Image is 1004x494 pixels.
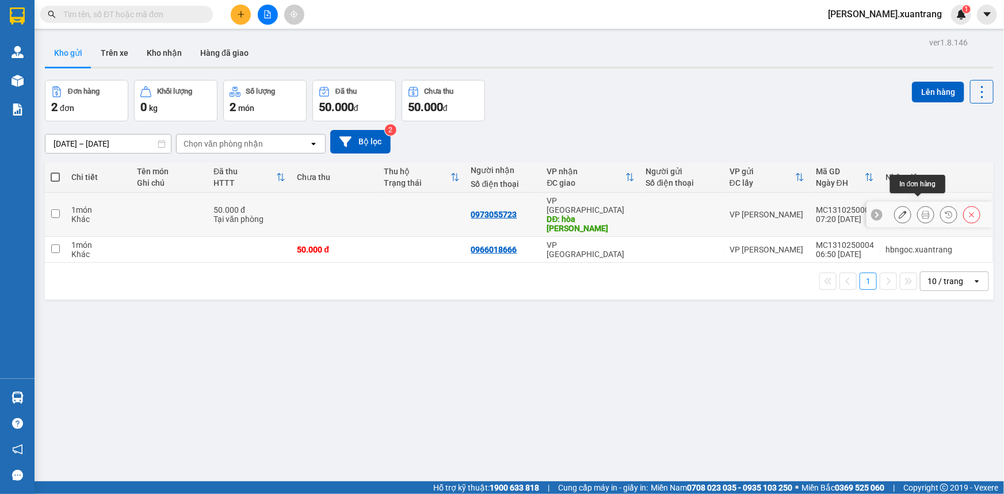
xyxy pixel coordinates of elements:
sup: 1 [963,5,971,13]
div: Số điện thoại [646,178,718,187]
div: DĐ: hòa bình [547,215,635,233]
th: Toggle SortBy [810,162,880,193]
button: aim [284,5,304,25]
th: Toggle SortBy [378,162,465,193]
img: warehouse-icon [12,392,24,404]
input: Select a date range. [45,135,171,153]
button: Lên hàng [912,82,964,102]
div: Khác [71,250,125,259]
div: VP nhận [547,167,625,176]
th: Toggle SortBy [541,162,640,193]
svg: open [972,277,982,286]
div: Nhân viên [885,173,987,182]
div: Trạng thái [384,178,450,187]
button: Đã thu50.000đ [312,80,396,121]
div: Thu hộ [384,167,450,176]
div: 0966018666 [471,245,517,254]
button: Khối lượng0kg [134,80,217,121]
div: 07:20 [DATE] [816,215,874,224]
span: 50.000 [408,100,443,114]
span: 0 [140,100,147,114]
button: Chưa thu50.000đ [402,80,485,121]
button: Đơn hàng2đơn [45,80,128,121]
span: copyright [940,484,948,492]
div: VP [PERSON_NAME] [730,210,804,219]
button: Trên xe [91,39,138,67]
span: đơn [60,104,74,113]
div: Tại văn phòng [213,215,285,224]
span: Cung cấp máy in - giấy in: [558,481,648,494]
div: MC1310250004 [816,240,874,250]
div: Khối lượng [157,87,192,95]
div: 1 món [71,240,125,250]
div: HTTT [213,178,276,187]
strong: 0708 023 035 - 0935 103 250 [687,483,792,492]
img: solution-icon [12,104,24,116]
span: notification [12,444,23,455]
div: 50.000 đ [213,205,285,215]
div: VP [GEOGRAPHIC_DATA] [547,196,635,215]
div: hbngoc.xuantrang [885,245,987,254]
span: 2 [230,100,236,114]
div: 06:50 [DATE] [816,250,874,259]
span: search [48,10,56,18]
span: đ [354,104,358,113]
div: Đơn hàng [68,87,100,95]
div: VP [GEOGRAPHIC_DATA] [547,240,635,259]
div: VP gửi [730,167,795,176]
strong: 0369 525 060 [835,483,884,492]
button: Kho gửi [45,39,91,67]
img: warehouse-icon [12,46,24,58]
div: Đã thu [335,87,357,95]
span: kg [149,104,158,113]
div: Người gửi [646,167,718,176]
button: plus [231,5,251,25]
span: | [893,481,895,494]
div: Tên món [137,167,202,176]
div: 50.000 đ [297,245,372,254]
span: message [12,470,23,481]
div: Số điện thoại [471,179,536,189]
div: Đã thu [213,167,276,176]
div: VP [PERSON_NAME] [730,245,804,254]
sup: 2 [385,124,396,136]
div: Chọn văn phòng nhận [184,138,263,150]
svg: open [309,139,318,148]
span: | [548,481,549,494]
div: Chưa thu [297,173,372,182]
span: file-add [264,10,272,18]
div: Số lượng [246,87,276,95]
div: Khác [71,215,125,224]
div: ver 1.8.146 [929,36,968,49]
button: caret-down [977,5,997,25]
span: 1 [964,5,968,13]
span: caret-down [982,9,992,20]
span: ⚪️ [795,485,799,490]
th: Toggle SortBy [208,162,291,193]
span: [PERSON_NAME].xuantrang [819,7,951,21]
button: Kho nhận [138,39,191,67]
div: Chi tiết [71,173,125,182]
strong: 1900 633 818 [490,483,539,492]
button: 1 [860,273,877,290]
span: plus [237,10,245,18]
th: Toggle SortBy [724,162,810,193]
div: Mã GD [816,167,865,176]
img: logo-vxr [10,7,25,25]
button: Số lượng2món [223,80,307,121]
div: Ngày ĐH [816,178,865,187]
div: ĐC lấy [730,178,795,187]
span: món [238,104,254,113]
span: Hỗ trợ kỹ thuật: [433,481,539,494]
div: Sửa đơn hàng [894,206,911,223]
div: 10 / trang [927,275,963,287]
span: Miền Bắc [801,481,884,494]
div: Ghi chú [137,178,202,187]
span: aim [290,10,298,18]
div: MC1310250005 [816,205,874,215]
span: 50.000 [319,100,354,114]
span: đ [443,104,448,113]
span: 2 [51,100,58,114]
img: icon-new-feature [956,9,967,20]
button: Bộ lọc [330,130,391,154]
